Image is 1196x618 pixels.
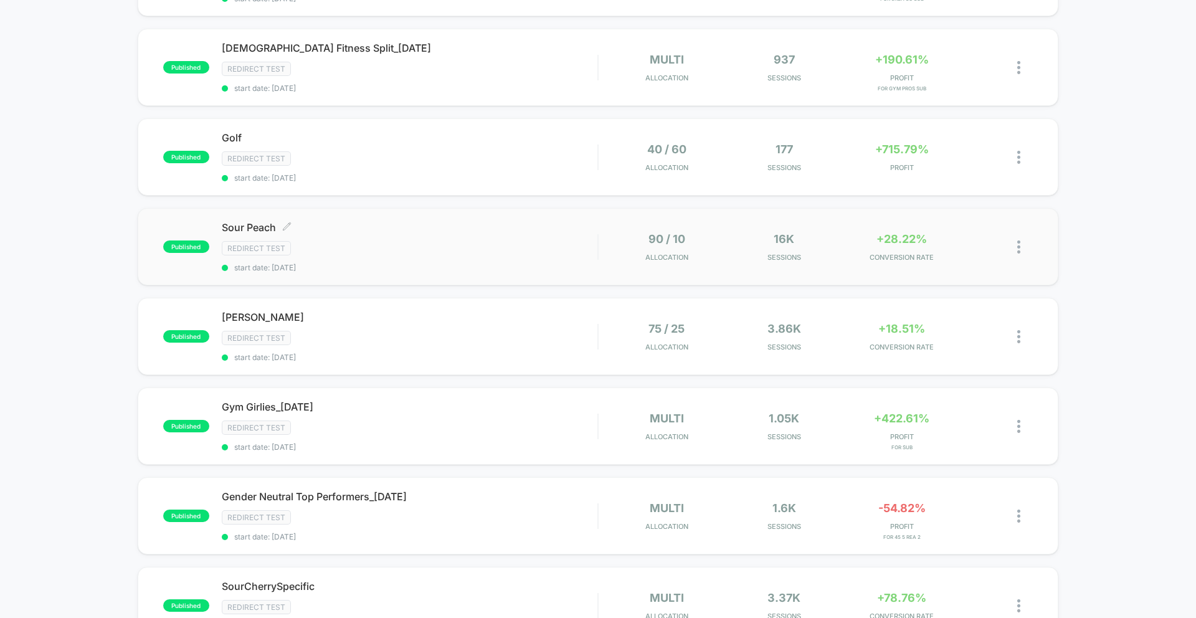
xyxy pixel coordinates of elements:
span: Allocation [645,522,688,531]
span: 1.05k [769,412,799,425]
span: published [163,61,209,74]
span: Gender Neutral Top Performers_[DATE] [222,490,597,503]
span: published [163,420,209,432]
span: Redirect Test [222,331,291,345]
span: PROFIT [846,163,957,172]
span: multi [650,591,684,604]
span: +715.79% [875,143,929,156]
span: start date: [DATE] [222,353,597,362]
span: Redirect Test [222,421,291,435]
img: close [1017,151,1020,164]
span: published [163,330,209,343]
span: Redirect Test [222,510,291,525]
span: 75 / 25 [648,322,685,335]
span: start date: [DATE] [222,532,597,541]
span: Gym Girlies_[DATE] [222,401,597,413]
span: start date: [DATE] [222,83,597,93]
span: +18.51% [878,322,925,335]
span: CONVERSION RATE [846,343,957,351]
span: start date: [DATE] [222,442,597,452]
span: Sessions [729,163,840,172]
span: 3.86k [767,322,801,335]
span: Allocation [645,253,688,262]
img: close [1017,330,1020,343]
span: CONVERSION RATE [846,253,957,262]
img: close [1017,240,1020,254]
span: Sessions [729,432,840,441]
img: close [1017,510,1020,523]
span: Sessions [729,343,840,351]
span: start date: [DATE] [222,263,597,272]
span: 1.6k [772,502,796,515]
span: Sessions [729,522,840,531]
img: close [1017,599,1020,612]
span: Redirect Test [222,600,291,614]
span: 3.37k [767,591,800,604]
span: Allocation [645,163,688,172]
span: Sessions [729,74,840,82]
span: PROFIT [846,74,957,82]
span: +422.61% [874,412,929,425]
img: close [1017,420,1020,433]
span: published [163,510,209,522]
span: multi [650,412,684,425]
span: +190.61% [875,53,929,66]
span: published [163,240,209,253]
span: published [163,599,209,612]
span: Allocation [645,74,688,82]
span: -54.82% [878,502,926,515]
span: for Gym Pros Sub [846,85,957,92]
span: Redirect Test [222,62,291,76]
span: for Sub [846,444,957,450]
span: +28.22% [876,232,927,245]
span: Sour Peach [222,221,597,234]
span: Allocation [645,432,688,441]
span: published [163,151,209,163]
span: for 45 5 Rea 2 [846,534,957,540]
img: close [1017,61,1020,74]
span: 90 / 10 [648,232,685,245]
span: multi [650,502,684,515]
span: Allocation [645,343,688,351]
span: Sessions [729,253,840,262]
span: multi [650,53,684,66]
span: 177 [776,143,793,156]
span: +78.76% [877,591,926,604]
span: PROFIT [846,432,957,441]
span: [PERSON_NAME] [222,311,597,323]
span: SourCherrySpecific [222,580,597,592]
span: PROFIT [846,522,957,531]
span: Redirect Test [222,151,291,166]
span: 40 / 60 [647,143,686,156]
span: [DEMOGRAPHIC_DATA] Fitness Split_[DATE] [222,42,597,54]
span: Redirect Test [222,241,291,255]
span: start date: [DATE] [222,173,597,183]
span: 16k [774,232,794,245]
span: Golf [222,131,597,144]
span: 937 [774,53,795,66]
